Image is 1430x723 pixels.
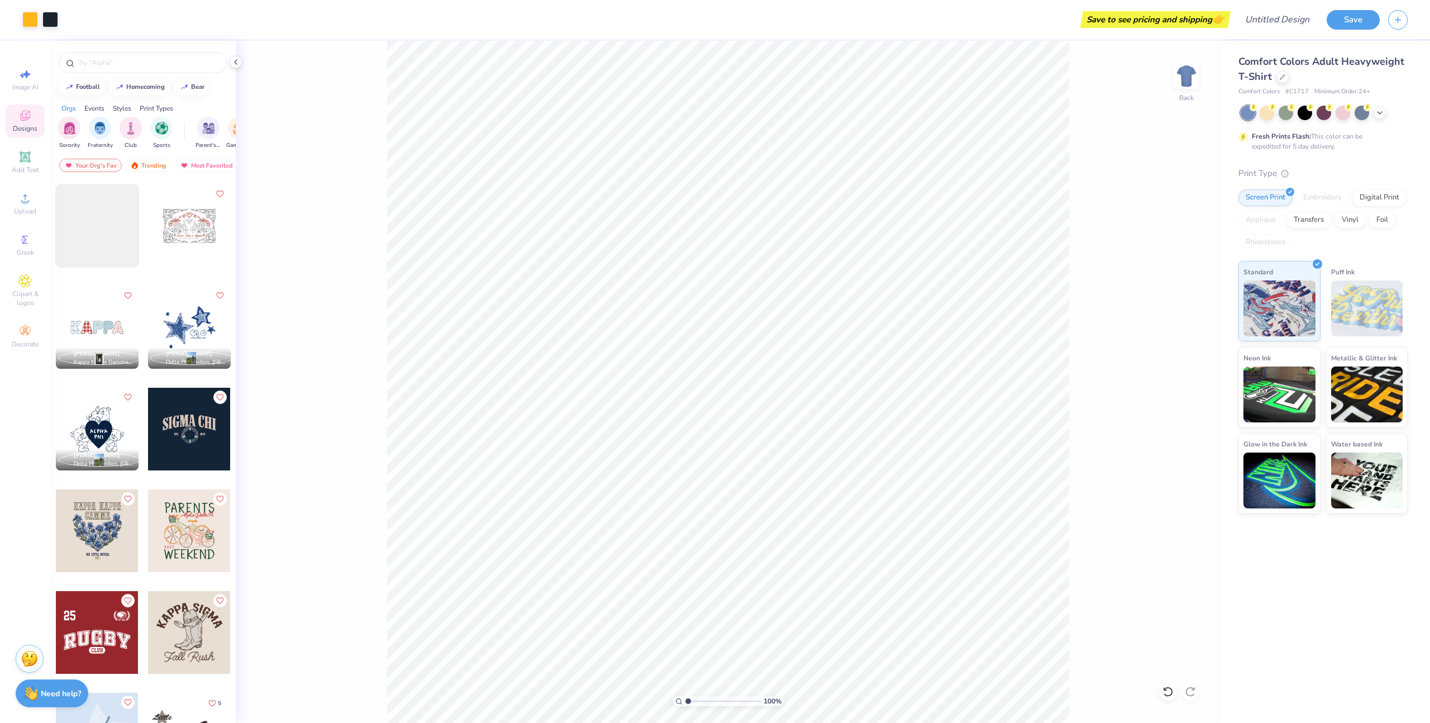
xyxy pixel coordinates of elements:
[17,248,34,257] span: Greek
[1238,87,1280,97] span: Comfort Colors
[1296,189,1349,206] div: Embroidery
[1175,65,1198,87] img: Back
[1327,10,1380,30] button: Save
[174,79,209,96] button: bear
[120,117,142,150] button: filter button
[74,451,120,459] span: [PERSON_NAME]
[203,696,226,711] button: Like
[213,391,227,404] button: Like
[140,103,173,113] div: Print Types
[1285,87,1309,97] span: # C1717
[226,117,252,150] button: filter button
[150,117,173,150] div: filter for Sports
[1243,453,1315,508] img: Glow in the Dark Ink
[1212,12,1224,26] span: 👉
[1331,453,1403,508] img: Water based Ink
[88,117,113,150] div: filter for Fraternity
[121,391,135,404] button: Like
[166,350,212,358] span: [PERSON_NAME]
[64,161,73,169] img: most_fav.gif
[59,159,122,172] div: Your Org's Fav
[59,141,80,150] span: Sorority
[1238,55,1404,83] span: Comfort Colors Adult Heavyweight T-Shirt
[74,350,120,358] span: [PERSON_NAME]
[1331,367,1403,422] img: Metallic & Glitter Ink
[180,84,189,91] img: trend_line.gif
[1236,8,1318,31] input: Untitled Design
[88,117,113,150] button: filter button
[58,117,80,150] div: filter for Sorority
[1334,212,1366,229] div: Vinyl
[121,696,135,709] button: Like
[12,83,39,92] span: Image AI
[202,122,215,135] img: Parent's Weekend Image
[213,492,227,506] button: Like
[77,57,220,68] input: Try "Alpha"
[1331,266,1355,278] span: Puff Ink
[58,117,80,150] button: filter button
[213,289,227,302] button: Like
[84,103,104,113] div: Events
[126,84,165,90] div: homecoming
[1238,189,1293,206] div: Screen Print
[121,492,135,506] button: Like
[130,161,139,169] img: trending.gif
[88,141,113,150] span: Fraternity
[150,117,173,150] button: filter button
[63,122,76,135] img: Sorority Image
[1238,234,1293,251] div: Rhinestones
[65,84,74,91] img: trend_line.gif
[12,165,39,174] span: Add Text
[1252,132,1311,141] strong: Fresh Prints Flash:
[94,122,106,135] img: Fraternity Image
[41,688,81,699] strong: Need help?
[1286,212,1331,229] div: Transfers
[1243,266,1273,278] span: Standard
[166,358,226,367] span: Delta Phi Epsilon, [GEOGRAPHIC_DATA][US_STATE] at [GEOGRAPHIC_DATA]
[6,289,45,307] span: Clipart & logos
[1243,367,1315,422] img: Neon Ink
[1331,352,1397,364] span: Metallic & Glitter Ink
[196,117,221,150] button: filter button
[109,79,170,96] button: homecoming
[125,122,137,135] img: Club Image
[1243,280,1315,336] img: Standard
[226,117,252,150] div: filter for Game Day
[226,141,252,150] span: Game Day
[76,84,100,90] div: football
[120,117,142,150] div: filter for Club
[59,79,105,96] button: football
[125,159,171,172] div: Trending
[74,460,134,468] span: Delta Phi Epsilon, [GEOGRAPHIC_DATA][US_STATE] at [GEOGRAPHIC_DATA]
[764,696,781,706] span: 100 %
[213,187,227,201] button: Like
[1179,93,1194,103] div: Back
[153,141,170,150] span: Sports
[1238,212,1283,229] div: Applique
[121,289,135,302] button: Like
[180,161,189,169] img: most_fav.gif
[196,141,221,150] span: Parent's Weekend
[1243,438,1307,450] span: Glow in the Dark Ink
[1243,352,1271,364] span: Neon Ink
[196,117,221,150] div: filter for Parent's Weekend
[218,701,221,706] span: 5
[155,122,168,135] img: Sports Image
[175,159,238,172] div: Most Favorited
[1083,11,1228,28] div: Save to see pricing and shipping
[1369,212,1395,229] div: Foil
[213,594,227,607] button: Like
[1238,167,1408,180] div: Print Type
[191,84,204,90] div: bear
[113,103,131,113] div: Styles
[121,594,135,607] button: Like
[1314,87,1370,97] span: Minimum Order: 24 +
[1352,189,1407,206] div: Digital Print
[125,141,137,150] span: Club
[74,358,134,367] span: Kappa Kappa Gamma, [GEOGRAPHIC_DATA]
[12,340,39,349] span: Decorate
[61,103,76,113] div: Orgs
[1252,131,1389,151] div: This color can be expedited for 5 day delivery.
[115,84,124,91] img: trend_line.gif
[13,124,37,133] span: Designs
